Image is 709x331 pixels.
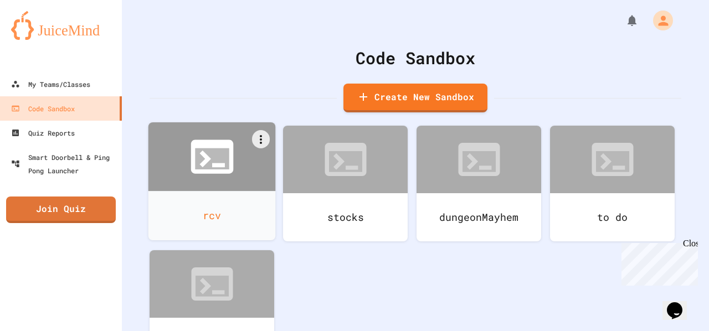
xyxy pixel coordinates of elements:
a: rcv [148,122,276,240]
div: My Account [641,8,676,33]
a: to do [550,126,675,241]
div: dungeonMayhem [417,193,541,241]
div: Code Sandbox [11,102,75,115]
div: Chat with us now!Close [4,4,76,70]
div: rcv [148,191,276,240]
div: Code Sandbox [150,45,681,70]
iframe: chat widget [617,239,698,286]
iframe: chat widget [662,287,698,320]
div: My Notifications [605,11,641,30]
div: Smart Doorbell & Ping Pong Launcher [11,151,117,177]
a: Join Quiz [6,196,116,223]
a: stocks [283,126,408,241]
img: logo-orange.svg [11,11,111,40]
div: stocks [283,193,408,241]
a: dungeonMayhem [417,126,541,241]
a: Create New Sandbox [343,84,487,112]
div: to do [550,193,675,241]
div: My Teams/Classes [11,77,90,91]
div: Quiz Reports [11,126,75,139]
